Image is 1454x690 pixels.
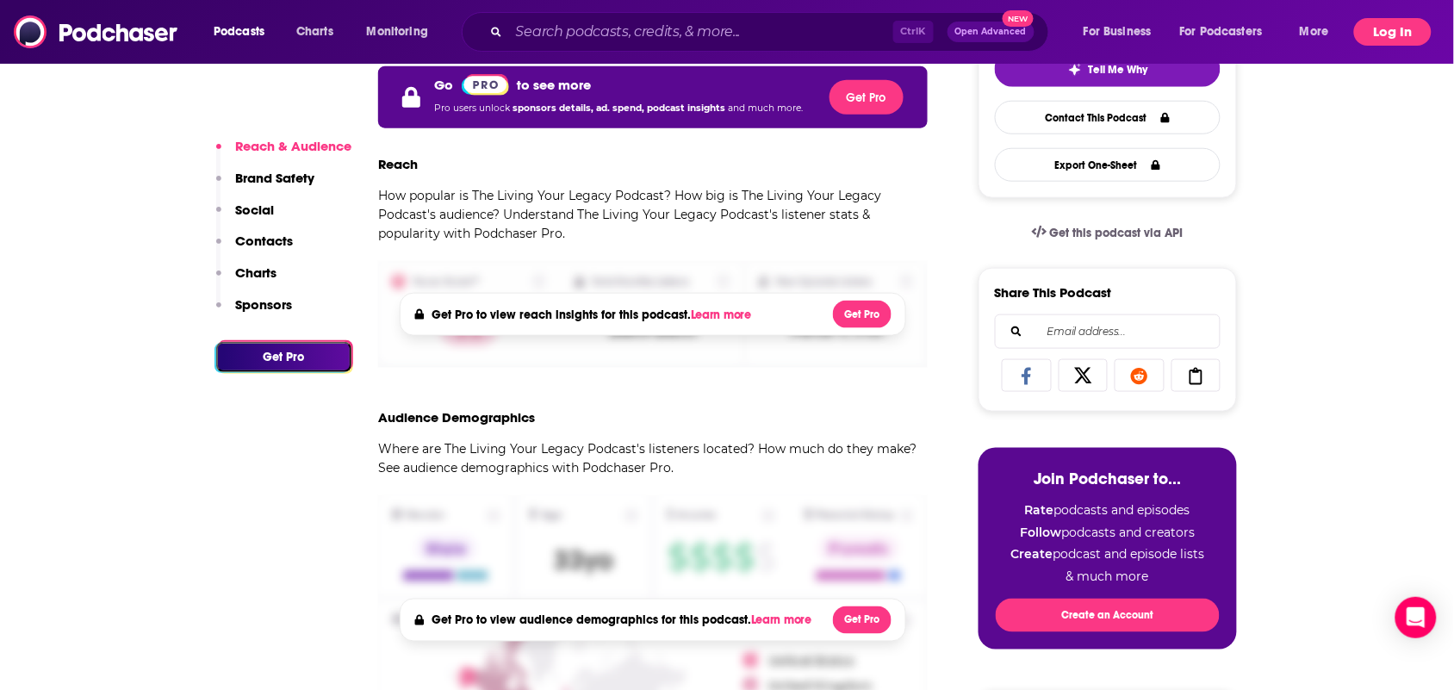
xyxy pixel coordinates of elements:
button: Brand Safety [216,170,314,202]
a: Share on Reddit [1115,359,1165,392]
span: Ctrl K [893,21,934,43]
h3: Share This Podcast [995,284,1112,301]
span: New [1003,10,1034,27]
span: For Business [1084,20,1152,44]
h4: Get Pro to view reach insights for this podcast. [432,308,756,322]
p: How popular is The Living Your Legacy Podcast? How big is The Living Your Legacy Podcast's audien... [378,186,928,243]
button: Charts [216,264,277,296]
img: Podchaser - Follow, Share and Rate Podcasts [14,16,179,48]
button: open menu [355,18,450,46]
button: Get Pro [833,301,892,328]
div: Open Intercom Messenger [1395,597,1437,638]
p: Charts [235,264,277,281]
p: to see more [518,77,592,93]
h3: Reach [378,156,418,172]
a: Copy Link [1171,359,1221,392]
span: Get this podcast via API [1050,226,1184,240]
p: Social [235,202,274,218]
li: podcasts and creators [996,525,1220,540]
button: Create an Account [996,599,1220,632]
button: Open AdvancedNew [948,22,1035,42]
h3: Join Podchaser to... [996,469,1220,488]
button: Log In [1354,18,1432,46]
input: Email address... [1010,315,1206,348]
p: Reach & Audience [235,138,351,154]
strong: Create [1011,547,1053,563]
p: Brand Safety [235,170,314,186]
button: open menu [1288,18,1351,46]
h4: Get Pro to view audience demographics for this podcast. [432,613,817,628]
img: Podchaser Pro [462,74,509,96]
li: & much more [996,569,1220,585]
button: Contacts [216,233,293,264]
button: open menu [202,18,287,46]
button: Learn more [751,614,817,628]
span: For Podcasters [1180,20,1263,44]
span: More [1300,20,1329,44]
a: Get this podcast via API [1018,212,1197,254]
strong: Follow [1021,525,1062,540]
a: Share on Facebook [1002,359,1052,392]
button: Reach & Audience [216,138,351,170]
span: Tell Me Why [1089,63,1148,77]
span: Charts [296,20,333,44]
button: Get Pro [830,80,904,115]
button: Sponsors [216,296,292,328]
h3: Audience Demographics [378,409,535,426]
li: podcasts and episodes [996,502,1220,518]
span: Podcasts [214,20,264,44]
button: open menu [1072,18,1173,46]
strong: Rate [1025,502,1054,518]
a: Charts [285,18,344,46]
p: Contacts [235,233,293,249]
div: Search followers [995,314,1221,349]
button: Social [216,202,274,233]
p: Where are The Living Your Legacy Podcast's listeners located? How much do they make? See audience... [378,439,928,477]
button: Export One-Sheet [995,148,1221,182]
button: Get Pro [216,342,351,372]
p: Sponsors [235,296,292,313]
button: open menu [1169,18,1288,46]
button: Learn more [691,308,756,322]
img: tell me why sparkle [1068,63,1082,77]
button: tell me why sparkleTell Me Why [995,51,1221,87]
input: Search podcasts, credits, & more... [509,18,893,46]
p: Pro users unlock and much more. [434,96,803,121]
div: Search podcasts, credits, & more... [478,12,1066,52]
li: podcast and episode lists [996,547,1220,563]
span: Monitoring [367,20,428,44]
a: Contact This Podcast [995,101,1221,134]
button: Get Pro [833,606,892,634]
a: Share on X/Twitter [1059,359,1109,392]
span: sponsors details, ad. spend, podcast insights [513,103,728,114]
span: Open Advanced [955,28,1027,36]
p: Go [434,77,453,93]
a: Pro website [462,73,509,96]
